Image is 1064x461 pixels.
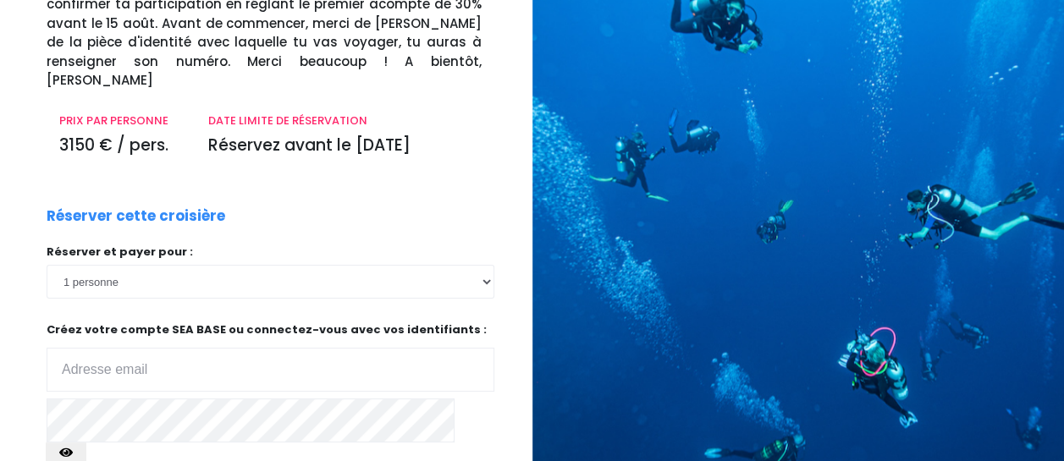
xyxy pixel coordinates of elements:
[47,321,494,392] p: Créez votre compte SEA BASE ou connectez-vous avec vos identifiants :
[208,134,481,158] p: Réservez avant le [DATE]
[47,244,494,261] p: Réserver et payer pour :
[59,113,183,129] p: PRIX PAR PERSONNE
[59,134,183,158] p: 3150 € / pers.
[47,348,494,392] input: Adresse email
[47,206,225,228] p: Réserver cette croisière
[208,113,481,129] p: DATE LIMITE DE RÉSERVATION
